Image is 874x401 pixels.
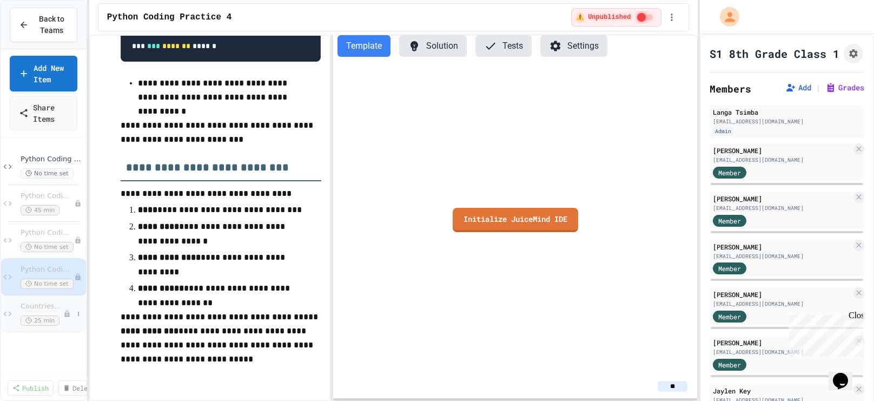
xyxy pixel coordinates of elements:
button: Template [337,35,390,57]
div: ⚠️ Students cannot see this content! Click the toggle to publish it and make it visible to your c... [571,8,661,27]
a: Publish [8,380,54,396]
div: [EMAIL_ADDRESS][DOMAIN_NAME] [713,252,851,260]
div: Unpublished [63,310,71,318]
div: Unpublished [74,236,82,244]
h1: S1 8th Grade Class 1 [710,46,839,61]
a: Initialize JuiceMind IDE [453,208,578,232]
button: Back to Teams [10,8,77,42]
iframe: chat widget [829,358,863,390]
span: | [816,81,821,94]
div: [EMAIL_ADDRESS][DOMAIN_NAME] [713,117,861,126]
span: Python Coding Practice 1 [21,155,84,164]
div: My Account [709,4,742,29]
span: No time set [21,279,74,289]
div: [EMAIL_ADDRESS][DOMAIN_NAME] [713,300,851,308]
span: Python Coding Practice 4 [107,11,231,24]
div: [EMAIL_ADDRESS][DOMAIN_NAME] [713,204,851,212]
span: 25 min [21,315,59,326]
span: Member [718,168,741,178]
div: Langa Tsimba [713,107,861,117]
button: More options [73,308,84,319]
div: [PERSON_NAME] [713,242,851,252]
button: Add [785,82,811,93]
button: Assignment Settings [844,44,863,63]
span: Python Coding Practice 2 [21,192,74,201]
span: ⚠️ Unpublished [576,13,631,22]
span: Python Coding Practice 4 [21,265,74,274]
div: [PERSON_NAME] [713,194,851,203]
div: Unpublished [74,273,82,281]
button: Tests [475,35,532,57]
div: Unpublished [74,200,82,207]
div: [PERSON_NAME] [713,290,851,299]
div: Jaylen Key [713,386,851,396]
span: Back to Teams [35,14,68,36]
span: No time set [21,168,74,179]
iframe: chat widget [784,311,863,357]
span: Python Coding Practice 3 [21,228,74,238]
span: Member [718,312,741,321]
span: Member [718,216,741,226]
div: [EMAIL_ADDRESS][DOMAIN_NAME] [713,156,851,164]
div: Chat with us now!Close [4,4,75,69]
div: [PERSON_NAME] [713,338,851,347]
span: Countries Quiz [21,302,63,311]
span: No time set [21,242,74,252]
button: Grades [825,82,864,93]
div: [PERSON_NAME] [713,146,851,155]
button: Solution [399,35,467,57]
span: Member [718,360,741,370]
a: Delete [58,380,100,396]
span: 45 min [21,205,59,215]
a: Add New Item [10,56,77,91]
span: Member [718,264,741,273]
button: Settings [540,35,607,57]
a: Share Items [10,96,77,130]
div: Admin [713,127,733,136]
div: [EMAIL_ADDRESS][DOMAIN_NAME] [713,348,851,356]
h2: Members [710,81,751,96]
